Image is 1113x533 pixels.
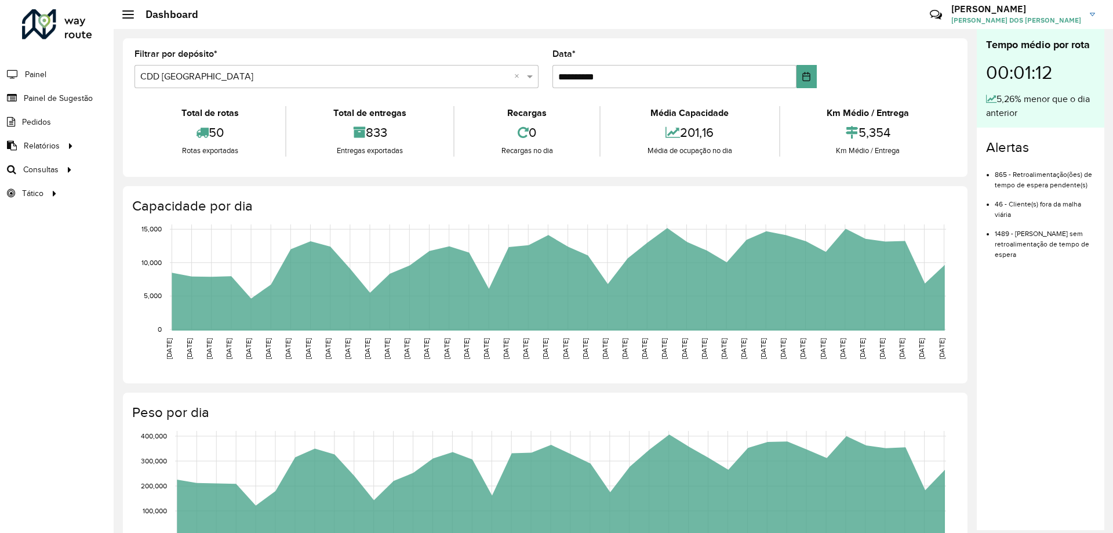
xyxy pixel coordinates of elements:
text: 200,000 [141,482,167,490]
text: [DATE] [660,338,668,359]
text: 10,000 [141,259,162,266]
text: [DATE] [700,338,708,359]
text: [DATE] [463,338,470,359]
div: Total de rotas [137,106,282,120]
text: [DATE] [898,338,905,359]
text: [DATE] [681,338,688,359]
text: [DATE] [383,338,391,359]
h2: Dashboard [134,8,198,21]
text: 15,000 [141,225,162,233]
div: 50 [137,120,282,145]
text: [DATE] [403,338,410,359]
text: [DATE] [363,338,371,359]
text: [DATE] [423,338,430,359]
text: [DATE] [839,338,846,359]
text: 100,000 [143,507,167,514]
div: 5,26% menor que o dia anterior [986,92,1095,120]
text: [DATE] [740,338,747,359]
text: [DATE] [482,338,490,359]
text: [DATE] [819,338,827,359]
text: [DATE] [304,338,312,359]
text: [DATE] [779,338,787,359]
div: 5,354 [783,120,953,145]
span: Pedidos [22,116,51,128]
span: Painel [25,68,46,81]
button: Choose Date [796,65,817,88]
text: [DATE] [344,338,351,359]
text: 0 [158,325,162,333]
span: Clear all [514,70,524,84]
h3: [PERSON_NAME] [951,3,1081,14]
div: Recargas no dia [457,145,596,157]
div: 00:01:12 [986,53,1095,92]
text: [DATE] [878,338,886,359]
text: [DATE] [185,338,193,359]
div: Km Médio / Entrega [783,106,953,120]
text: 400,000 [141,432,167,440]
text: [DATE] [165,338,173,359]
text: [DATE] [621,338,628,359]
text: [DATE] [205,338,213,359]
h4: Alertas [986,139,1095,156]
text: [DATE] [324,338,332,359]
span: [PERSON_NAME] DOS [PERSON_NAME] [951,15,1081,26]
div: 0 [457,120,596,145]
div: Total de entregas [289,106,450,120]
text: [DATE] [562,338,569,359]
li: 46 - Cliente(s) fora da malha viária [995,190,1095,220]
text: [DATE] [799,338,806,359]
li: 865 - Retroalimentação(ões) de tempo de espera pendente(s) [995,161,1095,190]
div: Rotas exportadas [137,145,282,157]
span: Relatórios [24,140,60,152]
text: [DATE] [284,338,292,359]
text: [DATE] [759,338,767,359]
text: [DATE] [264,338,272,359]
div: Tempo médio por rota [986,37,1095,53]
text: 300,000 [141,457,167,465]
text: [DATE] [720,338,728,359]
text: [DATE] [443,338,450,359]
text: [DATE] [601,338,609,359]
div: Recargas [457,106,596,120]
text: [DATE] [541,338,549,359]
span: Tático [22,187,43,200]
text: [DATE] [502,338,510,359]
text: [DATE] [522,338,529,359]
text: [DATE] [245,338,252,359]
li: 1489 - [PERSON_NAME] sem retroalimentação de tempo de espera [995,220,1095,260]
label: Data [552,47,576,61]
text: [DATE] [938,338,945,359]
h4: Capacidade por dia [132,198,956,215]
div: Média Capacidade [603,106,776,120]
text: [DATE] [225,338,232,359]
div: Km Médio / Entrega [783,145,953,157]
div: Média de ocupação no dia [603,145,776,157]
div: 201,16 [603,120,776,145]
text: [DATE] [918,338,925,359]
div: Entregas exportadas [289,145,450,157]
text: [DATE] [859,338,866,359]
text: [DATE] [581,338,589,359]
span: Painel de Sugestão [24,92,93,104]
a: Contato Rápido [923,2,948,27]
span: Consultas [23,164,59,176]
text: 5,000 [144,292,162,300]
label: Filtrar por depósito [134,47,217,61]
div: 833 [289,120,450,145]
text: [DATE] [641,338,648,359]
h4: Peso por dia [132,404,956,421]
